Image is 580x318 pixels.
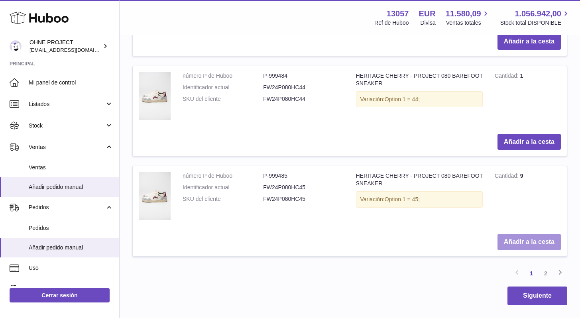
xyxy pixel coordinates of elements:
span: Ventas [29,164,113,171]
td: 1 [489,66,567,128]
span: Pedidos [29,224,113,232]
dd: P-999484 [263,72,344,80]
td: 9 [489,166,567,228]
img: HERITAGE CHERRY - PROJECT 080 BAREFOOT SNEAKER [139,172,171,220]
dt: Identificador actual [183,84,263,91]
div: Ref de Huboo [374,19,409,27]
span: Añadir pedido manual [29,244,113,251]
button: Siguiente [507,287,567,305]
span: Pedidos [29,204,105,211]
img: support@ohneproject.com [10,40,22,52]
strong: Cantidad [495,173,520,181]
span: [EMAIL_ADDRESS][DOMAIN_NAME] [29,47,117,53]
span: Facturación y pagos [29,286,105,293]
span: Option 1 = 44; [385,96,420,102]
span: Listados [29,100,105,108]
div: Variación: [356,91,483,108]
span: 1.056.942,00 [515,8,561,19]
td: HERITAGE CHERRY - PROJECT 080 BAREFOOT SNEAKER [350,66,489,128]
strong: EUR [419,8,435,19]
strong: Cantidad [495,73,520,81]
dt: número P de Huboo [183,72,263,80]
span: Ventas totales [446,19,490,27]
dd: P-999485 [263,172,344,180]
a: 2 [539,266,553,281]
button: Añadir a la cesta [497,234,561,250]
span: Añadir pedido manual [29,183,113,191]
div: Variación: [356,191,483,208]
a: 1.056.942,00 Stock total DISPONIBLE [500,8,570,27]
dd: FW24P080HC45 [263,195,344,203]
span: Stock [29,122,105,130]
span: Mi panel de control [29,79,113,86]
dt: Identificador actual [183,184,263,191]
span: Stock total DISPONIBLE [500,19,570,27]
button: Añadir a la cesta [497,33,561,50]
span: Ventas [29,143,105,151]
img: HERITAGE CHERRY - PROJECT 080 BAREFOOT SNEAKER [139,72,171,120]
dt: SKU del cliente [183,195,263,203]
a: 1 [524,266,539,281]
dt: número P de Huboo [183,172,263,180]
span: Uso [29,264,113,272]
td: HERITAGE CHERRY - PROJECT 080 BAREFOOT SNEAKER [350,166,489,228]
dd: FW24P080HC45 [263,184,344,191]
a: 11.580,09 Ventas totales [446,8,490,27]
dt: SKU del cliente [183,95,263,103]
dd: FW24P080HC44 [263,95,344,103]
strong: 13057 [387,8,409,19]
div: OHNE PROJECT [29,39,101,54]
button: Añadir a la cesta [497,134,561,150]
a: Cerrar sesión [10,288,110,302]
span: Option 1 = 45; [385,196,420,202]
dd: FW24P080HC44 [263,84,344,91]
span: 11.580,09 [446,8,481,19]
div: Divisa [421,19,436,27]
